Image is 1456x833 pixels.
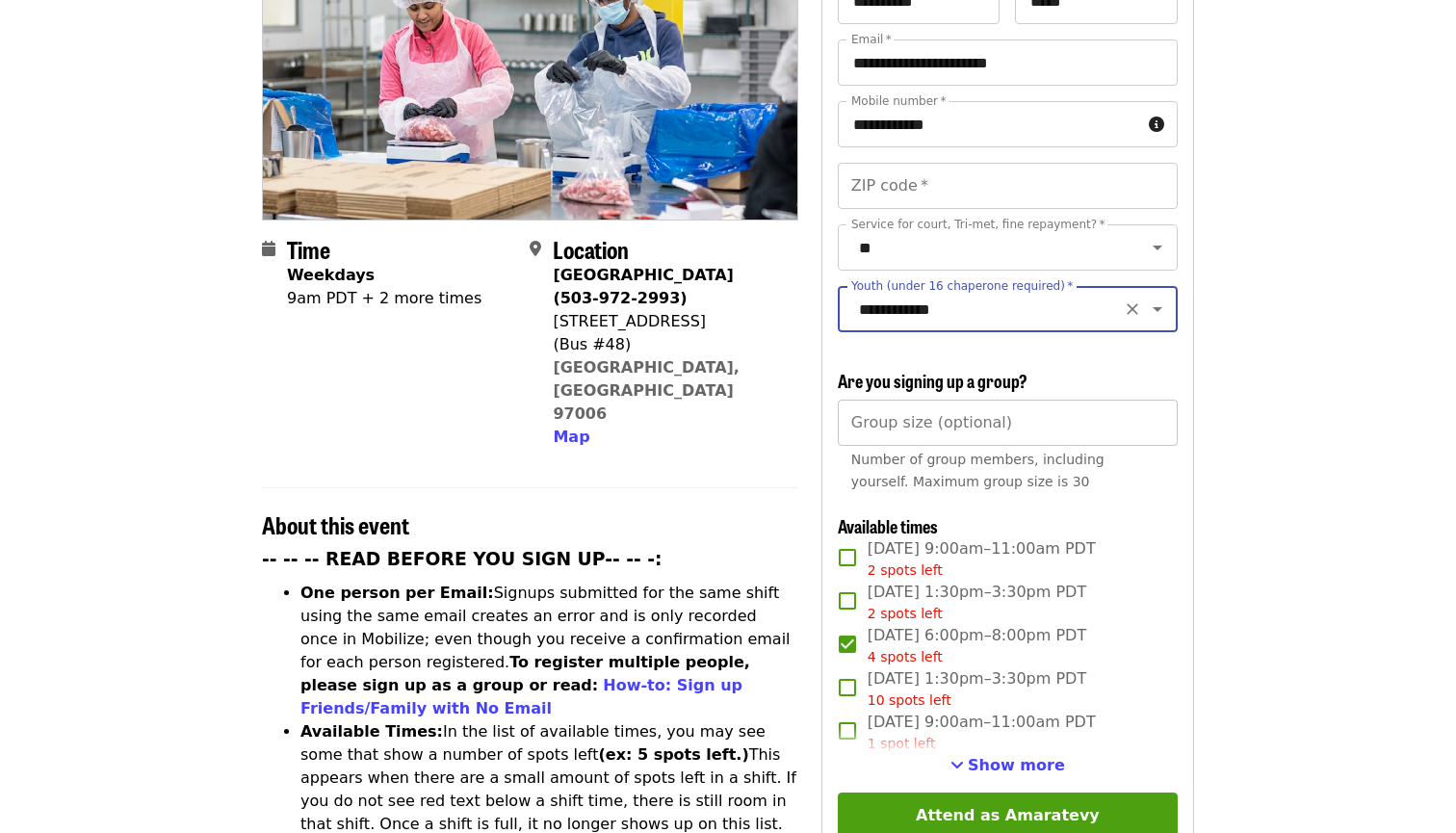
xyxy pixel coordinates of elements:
[838,101,1141,147] input: Mobile number
[868,606,943,621] span: 2 spots left
[262,240,275,258] i: calendar icon
[868,581,1086,624] span: [DATE] 1:30pm–3:30pm PDT
[300,722,443,741] strong: Available Times:
[950,754,1065,777] button: See more timeslots
[851,280,1073,292] label: Youth (under 16 chaperone required)
[553,358,740,423] a: [GEOGRAPHIC_DATA], [GEOGRAPHIC_DATA] 97006
[838,513,938,538] span: Available times
[300,582,798,720] li: Signups submitted for the same shift using the same email creates an error and is only recorded o...
[1144,234,1171,261] button: Open
[838,368,1027,393] span: Are you signing up a group?
[1119,296,1146,323] button: Clear
[868,624,1086,667] span: [DATE] 6:00pm–8:00pm PDT
[262,508,409,541] span: About this event
[1144,296,1171,323] button: Open
[868,649,943,664] span: 4 spots left
[851,34,892,45] label: Email
[287,266,375,284] strong: Weekdays
[1149,116,1164,134] i: circle-info icon
[851,452,1105,489] span: Number of group members, including yourself. Maximum group size is 30
[868,736,936,751] span: 1 spot left
[300,676,742,717] a: How-to: Sign up Friends/Family with No Email
[553,232,629,266] span: Location
[553,426,589,449] button: Map
[262,549,663,569] strong: -- -- -- READ BEFORE YOU SIGN UP-- -- -:
[598,745,748,764] strong: (ex: 5 spots left.)
[868,537,1096,581] span: [DATE] 9:00am–11:00am PDT
[968,756,1065,774] span: Show more
[868,711,1096,754] span: [DATE] 9:00am–11:00am PDT
[287,287,481,310] div: 9am PDT + 2 more times
[300,653,750,694] strong: To register multiple people, please sign up as a group or read:
[553,266,733,307] strong: [GEOGRAPHIC_DATA] (503-972-2993)
[838,39,1178,86] input: Email
[851,219,1105,230] label: Service for court, Tri-met, fine repayment?
[530,240,541,258] i: map-marker-alt icon
[868,692,951,708] span: 10 spots left
[287,232,330,266] span: Time
[838,163,1178,209] input: ZIP code
[868,667,1086,711] span: [DATE] 1:30pm–3:30pm PDT
[868,562,943,578] span: 2 spots left
[851,95,946,107] label: Mobile number
[553,428,589,446] span: Map
[553,333,782,356] div: (Bus #48)
[838,400,1178,446] input: [object Object]
[553,310,782,333] div: [STREET_ADDRESS]
[300,584,494,602] strong: One person per Email:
